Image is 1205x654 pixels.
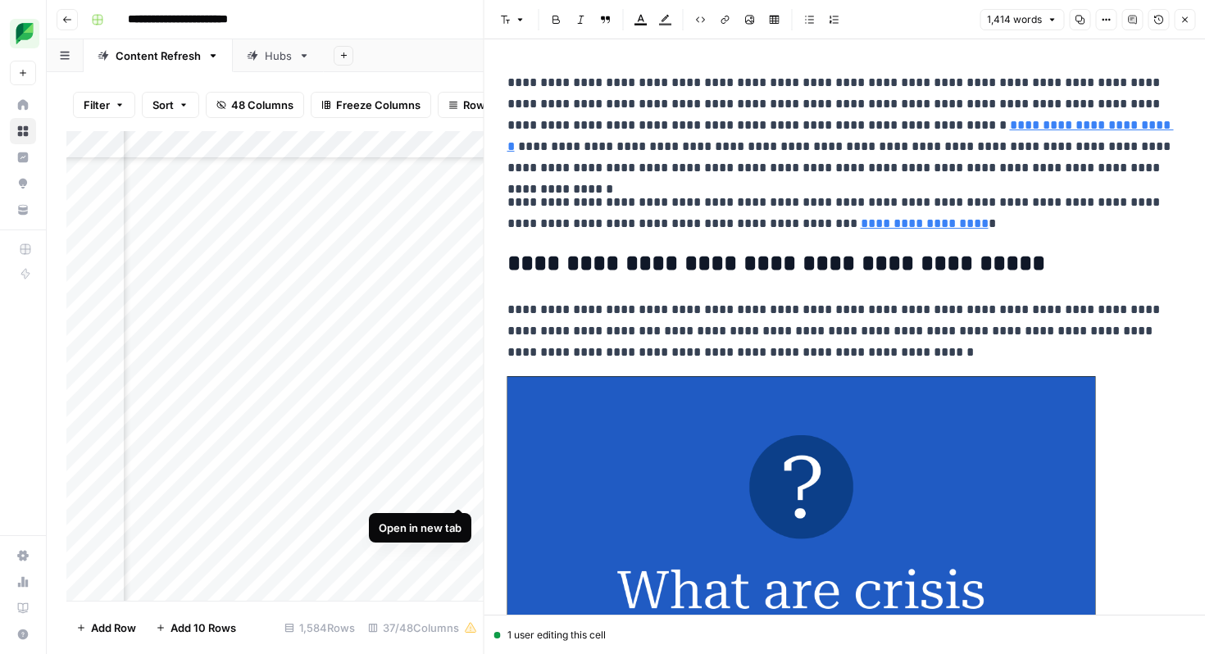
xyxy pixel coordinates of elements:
span: Row Height [463,97,522,113]
button: Filter [73,92,135,118]
div: Content Refresh [116,48,201,64]
div: 37/48 Columns [361,615,484,641]
span: Freeze Columns [336,97,421,113]
span: Add 10 Rows [171,620,236,636]
a: Insights [10,144,36,170]
span: 1,414 words [987,12,1042,27]
span: Sort [152,97,174,113]
div: Open in new tab [379,520,462,536]
button: Workspace: SproutSocial [10,13,36,54]
img: SproutSocial Logo [10,19,39,48]
button: 48 Columns [206,92,304,118]
button: Freeze Columns [311,92,431,118]
a: Your Data [10,197,36,223]
button: 1,414 words [980,9,1064,30]
button: Row Height [438,92,533,118]
button: Add Row [66,615,146,641]
span: 48 Columns [231,97,293,113]
button: Add 10 Rows [146,615,246,641]
a: Content Refresh [84,39,233,72]
a: Usage [10,569,36,595]
a: Browse [10,118,36,144]
a: Home [10,92,36,118]
span: Add Row [91,620,136,636]
div: 1,584 Rows [278,615,361,641]
a: Learning Hub [10,595,36,621]
a: Settings [10,543,36,569]
a: Hubs [233,39,324,72]
a: Opportunities [10,170,36,197]
div: 1 user editing this cell [494,628,1196,643]
button: Sort [142,92,199,118]
div: Hubs [265,48,292,64]
span: Filter [84,97,110,113]
button: Help + Support [10,621,36,647]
